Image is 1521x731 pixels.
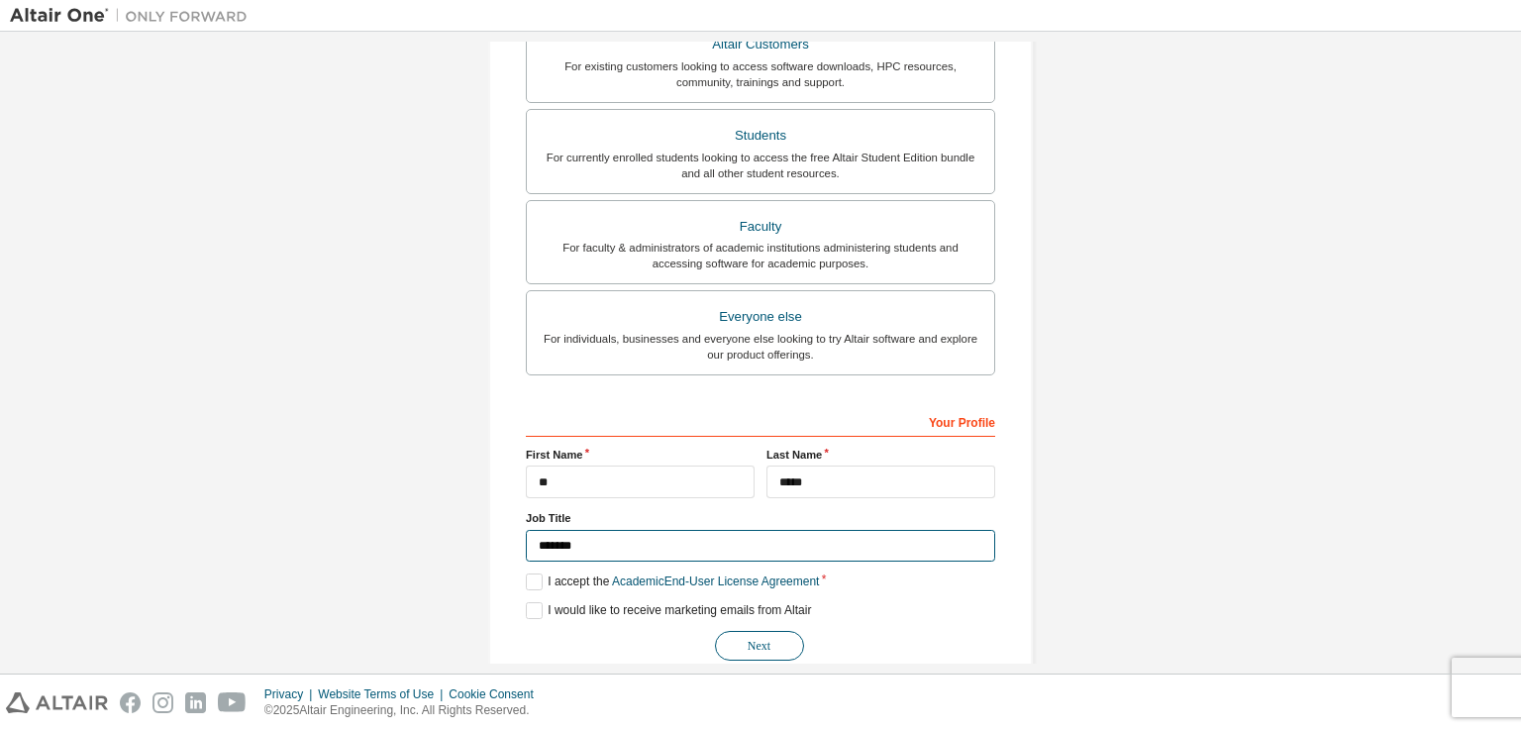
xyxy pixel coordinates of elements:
img: altair_logo.svg [6,692,108,713]
div: For faculty & administrators of academic institutions administering students and accessing softwa... [539,240,982,271]
label: Last Name [766,447,995,463]
label: I accept the [526,574,819,590]
a: Academic End-User License Agreement [612,574,819,588]
img: youtube.svg [218,692,247,713]
div: Everyone else [539,303,982,331]
div: Faculty [539,213,982,241]
div: For currently enrolled students looking to access the free Altair Student Edition bundle and all ... [539,150,982,181]
label: I would like to receive marketing emails from Altair [526,602,811,619]
img: instagram.svg [152,692,173,713]
img: Altair One [10,6,257,26]
img: linkedin.svg [185,692,206,713]
img: facebook.svg [120,692,141,713]
div: For individuals, businesses and everyone else looking to try Altair software and explore our prod... [539,331,982,363]
div: Privacy [264,686,318,702]
div: For existing customers looking to access software downloads, HPC resources, community, trainings ... [539,58,982,90]
label: Job Title [526,510,995,526]
div: Altair Customers [539,31,982,58]
label: First Name [526,447,755,463]
div: Students [539,122,982,150]
div: Cookie Consent [449,686,545,702]
div: Your Profile [526,405,995,437]
p: © 2025 Altair Engineering, Inc. All Rights Reserved. [264,702,546,719]
button: Next [715,631,804,661]
div: Website Terms of Use [318,686,449,702]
